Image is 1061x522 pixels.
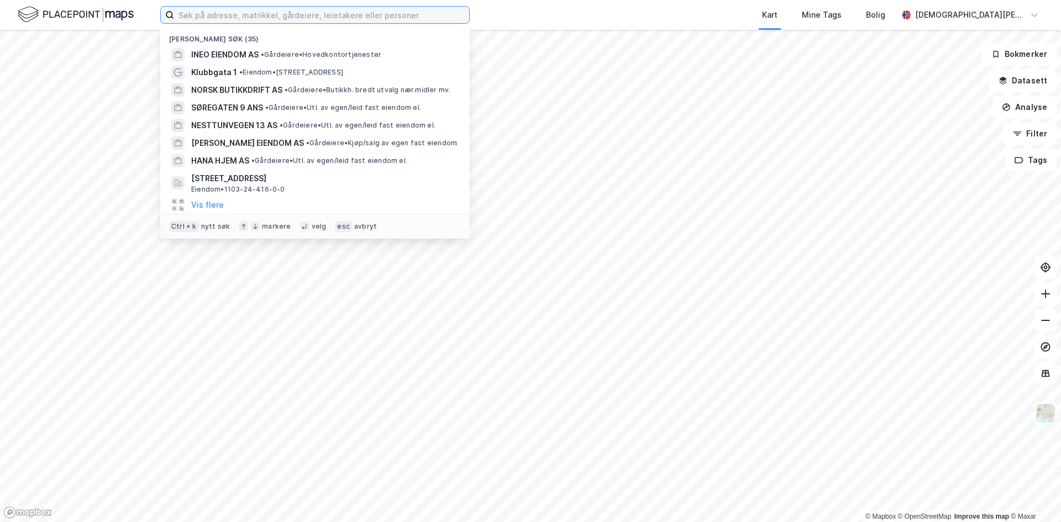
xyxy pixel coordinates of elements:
[265,103,421,112] span: Gårdeiere • Utl. av egen/leid fast eiendom el.
[239,68,343,77] span: Eiendom • [STREET_ADDRESS]
[160,26,470,46] div: [PERSON_NAME] søk (35)
[191,136,304,150] span: [PERSON_NAME] EIENDOM AS
[802,8,842,22] div: Mine Tags
[251,156,255,165] span: •
[261,50,381,59] span: Gårdeiere • Hovedkontortjenester
[982,43,1057,65] button: Bokmerker
[191,83,282,97] span: NORSK BUTIKKDRIFT AS
[354,222,377,231] div: avbryt
[954,513,1009,520] a: Improve this map
[280,121,435,130] span: Gårdeiere • Utl. av egen/leid fast eiendom el.
[1006,469,1061,522] div: Kontrollprogram for chat
[265,103,269,112] span: •
[191,198,224,212] button: Vis flere
[898,513,952,520] a: OpenStreetMap
[992,96,1057,118] button: Analyse
[285,86,450,94] span: Gårdeiere • Butikkh. bredt utvalg nær.midler mv.
[915,8,1026,22] div: [DEMOGRAPHIC_DATA][PERSON_NAME][DEMOGRAPHIC_DATA]
[1004,123,1057,145] button: Filter
[191,66,237,79] span: Klubbgata 1
[989,70,1057,92] button: Datasett
[306,139,309,147] span: •
[191,154,249,167] span: HANA HJEM AS
[191,172,456,185] span: [STREET_ADDRESS]
[865,513,896,520] a: Mapbox
[262,222,291,231] div: markere
[174,7,469,23] input: Søk på adresse, matrikkel, gårdeiere, leietakere eller personer
[306,139,457,147] span: Gårdeiere • Kjøp/salg av egen fast eiendom
[191,101,263,114] span: SØREGATEN 9 ANS
[201,222,230,231] div: nytt søk
[335,221,352,232] div: esc
[762,8,778,22] div: Kart
[261,50,264,59] span: •
[169,221,199,232] div: Ctrl + k
[285,86,288,94] span: •
[18,5,134,24] img: logo.f888ab2527a4732fd821a326f86c7f29.svg
[280,121,283,129] span: •
[1035,403,1056,424] img: Z
[191,185,285,194] span: Eiendom • 1103-24-416-0-0
[1005,149,1057,171] button: Tags
[1006,469,1061,522] iframe: Chat Widget
[191,119,277,132] span: NESTTUNVEGEN 13 AS
[239,68,243,76] span: •
[251,156,407,165] span: Gårdeiere • Utl. av egen/leid fast eiendom el.
[3,506,52,519] a: Mapbox homepage
[312,222,327,231] div: velg
[191,48,259,61] span: INEO EIENDOM AS
[866,8,885,22] div: Bolig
